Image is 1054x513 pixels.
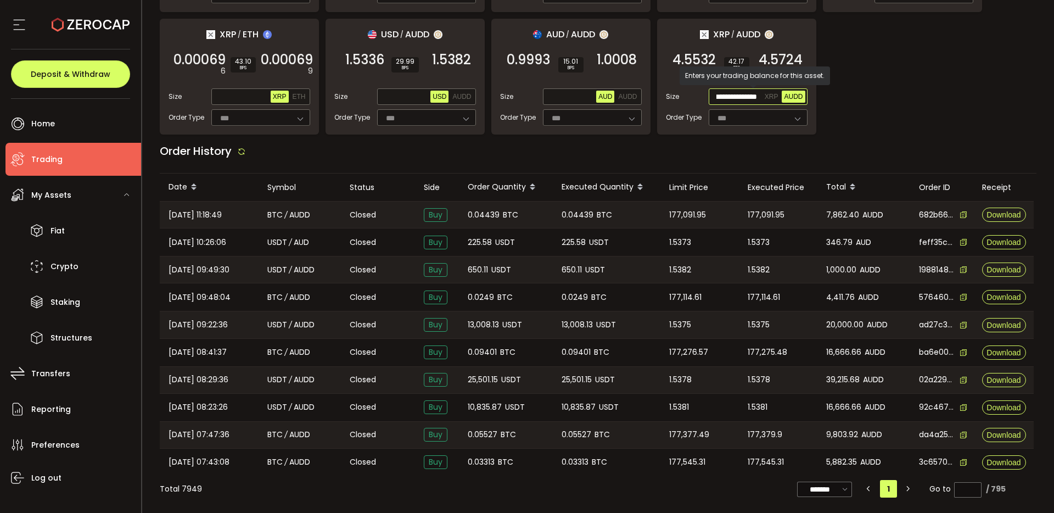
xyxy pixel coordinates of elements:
[263,30,272,39] img: eth_portfolio.svg
[267,319,287,331] span: USDT
[424,236,447,249] span: Buy
[424,455,447,469] span: Buy
[919,237,954,248] span: feff35c1-4cd5-4267-9be0-dddeea4a19d5
[748,373,770,386] span: 1.5378
[860,456,881,469] span: AUDD
[680,66,830,85] div: Enters your trading balance for this asset.
[221,65,226,77] em: 6
[669,236,691,249] span: 1.5373
[308,65,313,77] em: 9
[563,65,579,71] i: BPS
[432,54,471,65] span: 1.5382
[267,264,287,276] span: USDT
[501,373,521,386] span: USDT
[867,319,888,331] span: AUDD
[546,27,564,41] span: AUD
[553,178,660,197] div: Executed Quantity
[748,456,784,469] span: 177,545.31
[11,60,130,88] button: Deposit & Withdraw
[468,428,497,441] span: 0.05527
[235,65,251,71] i: BPS
[238,30,241,40] em: /
[919,347,954,358] span: ba6e0032-2a4f-405a-9145-1a665f5eef0f
[986,349,1021,356] span: Download
[562,264,582,276] span: 650.11
[585,264,605,276] span: USDT
[597,209,612,221] span: BTC
[562,401,596,414] span: 10,835.87
[345,54,384,65] span: 1.5336
[748,291,780,304] span: 177,114.61
[169,291,231,304] span: [DATE] 09:48:04
[289,456,310,469] span: AUDD
[982,318,1026,332] button: Download
[289,373,292,386] em: /
[169,401,228,414] span: [DATE] 08:23:26
[267,291,283,304] span: BTC
[497,291,513,304] span: BTC
[450,91,473,103] button: AUDD
[986,238,1021,246] span: Download
[669,319,691,331] span: 1.5375
[748,428,782,441] span: 177,379.9
[289,319,292,331] em: /
[562,346,591,359] span: 0.09401
[173,54,226,65] span: 0.00069
[618,93,637,101] span: AUDD
[267,236,287,249] span: USDT
[293,93,306,101] span: ETH
[982,290,1026,304] button: Download
[986,266,1021,274] span: Download
[596,91,614,103] button: AUD
[396,58,414,65] span: 29.99
[220,27,236,41] span: XRP
[284,346,288,359] em: /
[571,27,595,41] span: AUDD
[669,428,709,441] span: 177,377.49
[294,401,315,414] span: AUDD
[919,456,954,468] span: 3c657050-28e9-4d19-b73b-75b65c5057be
[666,92,679,102] span: Size
[731,30,735,40] em: /
[986,293,1021,301] span: Download
[826,236,853,249] span: 346.79
[501,428,516,441] span: BTC
[267,401,287,414] span: USDT
[51,294,80,310] span: Staking
[169,92,182,102] span: Size
[341,181,415,194] div: Status
[669,291,702,304] span: 177,114.61
[31,152,63,168] span: Trading
[424,428,447,442] span: Buy
[594,346,609,359] span: BTC
[169,319,228,331] span: [DATE] 09:22:36
[919,319,954,331] span: ad27c38d-e7df-47c6-b4ff-f8a6c3b6bd67
[468,209,500,221] span: 0.04439
[826,373,860,386] span: 39,215.68
[271,91,289,103] button: XRP
[284,209,288,221] em: /
[562,428,591,441] span: 0.05527
[430,91,448,103] button: USD
[826,346,861,359] span: 16,666.66
[498,456,513,469] span: BTC
[31,70,110,78] span: Deposit & Withdraw
[289,264,292,276] em: /
[289,428,310,441] span: AUDD
[865,346,885,359] span: AUDD
[860,264,881,276] span: AUDD
[500,113,536,122] span: Order Type
[598,93,612,101] span: AUD
[468,401,502,414] span: 10,835.87
[259,181,341,194] div: Symbol
[169,236,226,249] span: [DATE] 10:26:06
[669,264,691,276] span: 1.5382
[505,401,525,414] span: USDT
[765,93,778,101] span: XRP
[863,373,884,386] span: AUDD
[826,319,864,331] span: 20,000.00
[160,483,202,495] div: Total 7949
[817,178,910,197] div: Total
[368,30,377,39] img: usd_portfolio.svg
[169,373,228,386] span: [DATE] 08:29:36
